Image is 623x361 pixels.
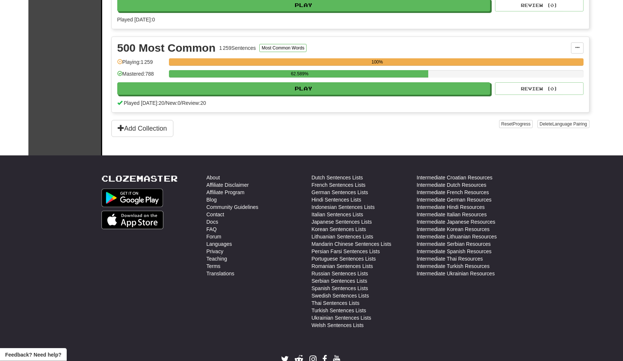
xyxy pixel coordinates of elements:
a: Intermediate Lithuanian Resources [417,233,497,240]
a: Intermediate Spanish Resources [417,248,492,255]
a: Persian Farsi Sentences Lists [312,248,380,255]
a: Swedish Sentences Lists [312,292,369,299]
button: Add Collection [111,120,173,137]
a: About [207,174,220,181]
a: Intermediate German Resources [417,196,492,203]
a: Affiliate Program [207,189,245,196]
a: Intermediate Ukrainian Resources [417,270,495,277]
a: Dutch Sentences Lists [312,174,363,181]
button: Play [117,82,491,95]
a: Languages [207,240,232,248]
span: Progress [513,121,530,127]
a: Romanian Sentences Lists [312,262,373,270]
a: Intermediate Italian Resources [417,211,487,218]
span: / [180,100,182,106]
img: Get it on Google Play [101,189,163,207]
div: 500 Most Common [117,42,216,54]
div: 1 259 Sentences [219,44,256,52]
span: Review: 20 [182,100,206,106]
a: FAQ [207,226,217,233]
a: Japanese Sentences Lists [312,218,372,226]
img: Get it on App Store [101,211,164,229]
a: Intermediate Thai Resources [417,255,483,262]
a: Intermediate Japanese Resources [417,218,495,226]
a: Intermediate Serbian Resources [417,240,491,248]
a: Mandarin Chinese Sentences Lists [312,240,391,248]
span: Open feedback widget [5,351,61,358]
a: Translations [207,270,235,277]
a: Intermediate Dutch Resources [417,181,487,189]
span: New: 0 [166,100,181,106]
a: Russian Sentences Lists [312,270,368,277]
a: Intermediate Turkish Resources [417,262,490,270]
a: French Sentences Lists [312,181,366,189]
a: Affiliate Disclaimer [207,181,249,189]
a: Serbian Sentences Lists [312,277,367,285]
a: Blog [207,196,217,203]
div: Playing: 1 259 [117,58,165,71]
a: Intermediate Korean Resources [417,226,490,233]
a: Indonesian Sentences Lists [312,203,375,211]
a: Spanish Sentences Lists [312,285,368,292]
span: / [165,100,166,106]
a: Ukrainian Sentences Lists [312,314,371,322]
a: German Sentences Lists [312,189,368,196]
a: Intermediate French Resources [417,189,489,196]
span: Played [DATE]: 0 [117,17,155,23]
button: DeleteLanguage Pairing [537,120,589,128]
a: Lithuanian Sentences Lists [312,233,373,240]
a: Hindi Sentences Lists [312,196,361,203]
a: Contact [207,211,224,218]
button: Review (0) [495,82,584,95]
a: Terms [207,262,221,270]
a: Intermediate Hindi Resources [417,203,485,211]
div: Mastered: 788 [117,70,165,82]
a: Welsh Sentences Lists [312,322,364,329]
a: Teaching [207,255,227,262]
span: Language Pairing [552,121,587,127]
button: Most Common Words [259,44,307,52]
div: 100% [171,58,584,66]
a: Portuguese Sentences Lists [312,255,376,262]
a: Turkish Sentences Lists [312,307,366,314]
a: Forum [207,233,221,240]
a: Community Guidelines [207,203,259,211]
a: Thai Sentences Lists [312,299,360,307]
a: Privacy [207,248,224,255]
div: 62.589% [171,70,428,78]
span: Played [DATE]: 20 [124,100,164,106]
a: Intermediate Croatian Resources [417,174,492,181]
button: ResetProgress [499,120,533,128]
a: Italian Sentences Lists [312,211,363,218]
a: Clozemaster [101,174,178,183]
a: Korean Sentences Lists [312,226,366,233]
a: Docs [207,218,218,226]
